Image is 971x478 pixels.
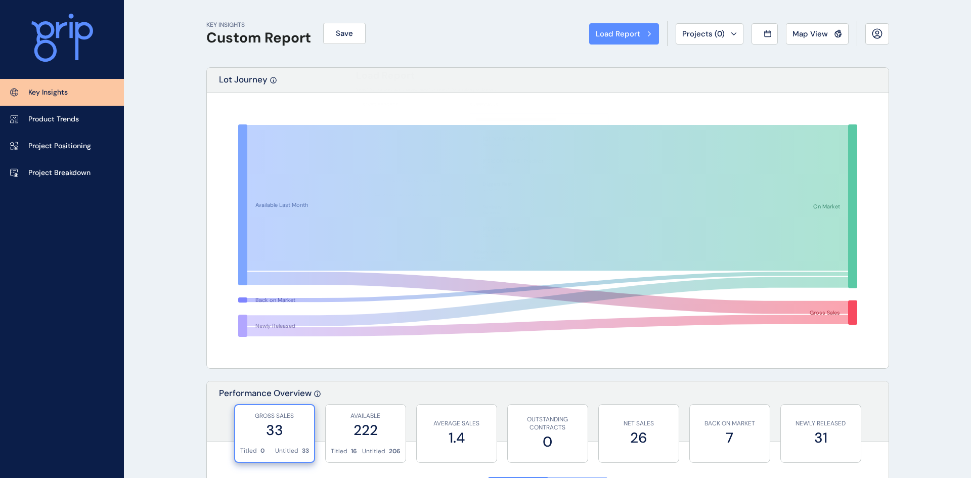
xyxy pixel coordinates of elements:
p: Sunbury [482,203,502,210]
h3: Load Report [356,69,415,83]
p: [GEOGRAPHIC_DATA] [482,136,533,143]
p: 14 project s [474,255,512,260]
p: [PERSON_NAME] [482,226,522,233]
p: Diggers Rest [482,181,512,188]
h4: SUBREGIONS [469,102,608,108]
h4: SAVED REPORTS [362,102,463,108]
p: Albury Wodonga [474,248,512,255]
p: 26 project s [482,165,543,170]
p: Select from a previously saved report or search for a subregion below... [356,86,615,92]
p: 6 project s [482,188,512,193]
p: You have not saved any reports yet [383,179,443,184]
p: [PERSON_NAME] Precinct [482,158,543,165]
p: 25 project s [482,233,522,238]
p: 16 project s [482,210,502,215]
p: 13 project s [482,142,533,147]
p: Customize a report and save it to see it here! [375,192,451,197]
